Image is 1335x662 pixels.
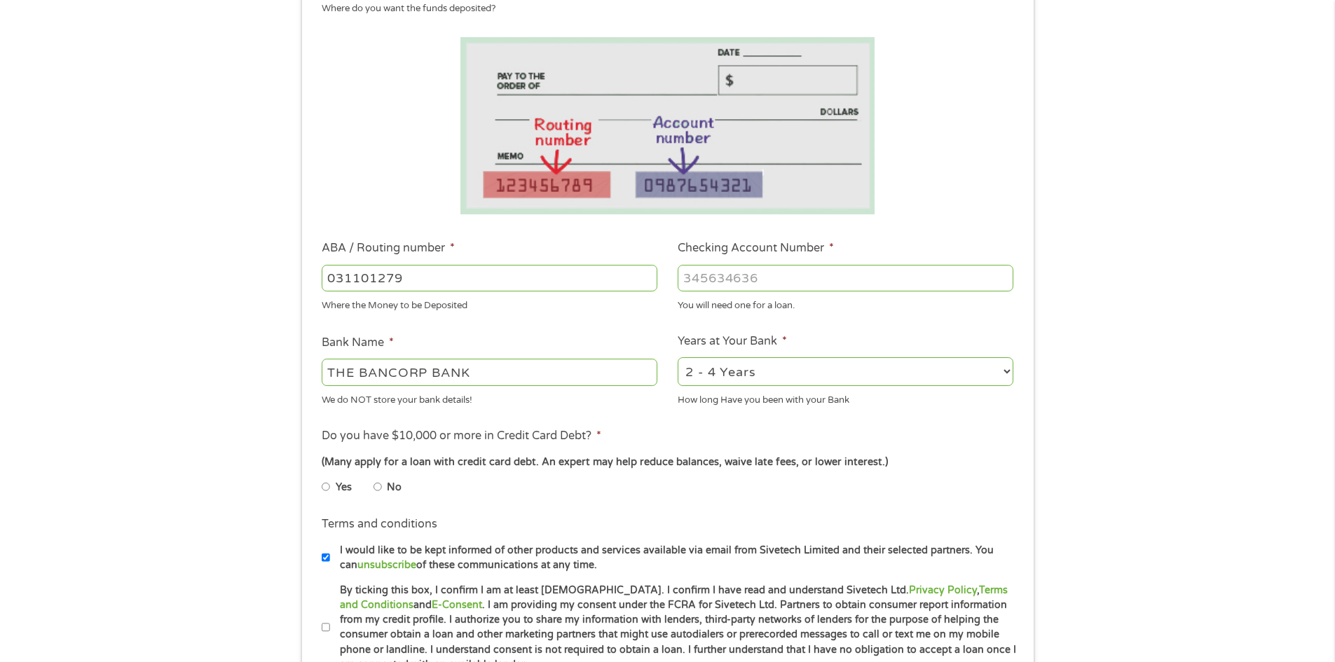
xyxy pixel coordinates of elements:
[678,241,834,256] label: Checking Account Number
[336,480,352,495] label: Yes
[322,429,601,443] label: Do you have $10,000 or more in Credit Card Debt?
[330,543,1018,573] label: I would like to be kept informed of other products and services available via email from Sivetech...
[322,517,437,532] label: Terms and conditions
[678,294,1013,313] div: You will need one for a loan.
[678,334,787,349] label: Years at Your Bank
[340,584,1008,611] a: Terms and Conditions
[322,265,657,291] input: 263177916
[387,480,402,495] label: No
[432,599,482,611] a: E-Consent
[909,584,977,596] a: Privacy Policy
[322,2,1003,16] div: Where do you want the funds deposited?
[678,388,1013,407] div: How long Have you been with your Bank
[322,336,394,350] label: Bank Name
[322,388,657,407] div: We do NOT store your bank details!
[678,265,1013,291] input: 345634636
[322,294,657,313] div: Where the Money to be Deposited
[322,455,1013,470] div: (Many apply for a loan with credit card debt. An expert may help reduce balances, waive late fees...
[322,241,455,256] label: ABA / Routing number
[357,559,416,571] a: unsubscribe
[460,37,875,214] img: Routing number location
